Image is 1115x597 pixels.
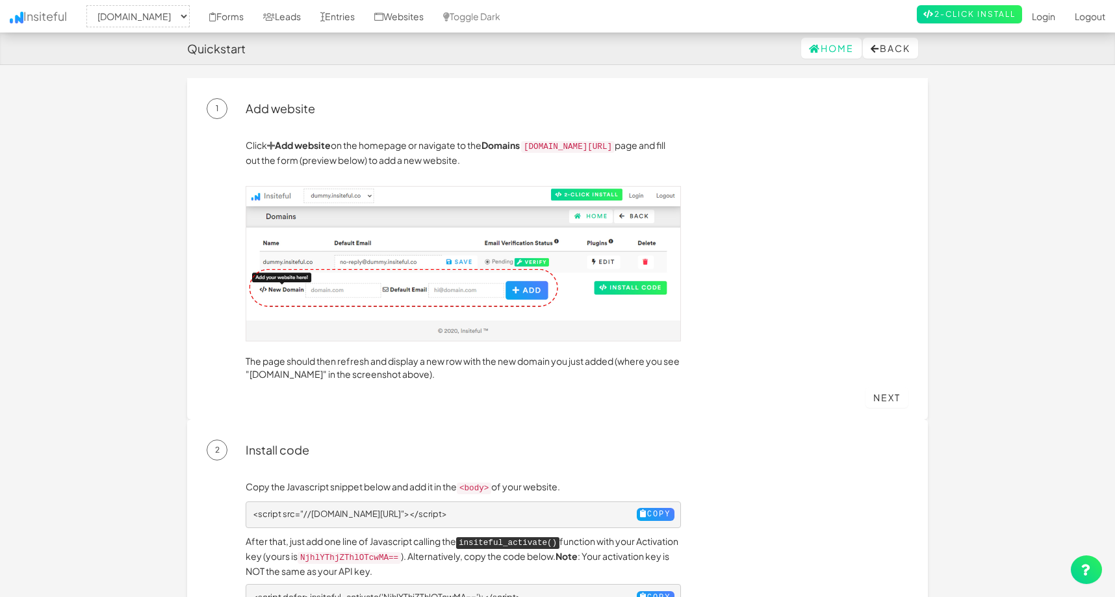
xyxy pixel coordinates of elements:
button: Copy [637,508,674,521]
img: add-domain.jpg [246,186,681,341]
a: Next [865,387,908,408]
code: <body> [457,483,491,494]
a: Home [801,38,862,59]
p: After that, just add one line of Javascript calling the function with your Activation key (yours ... [246,535,681,577]
a: Install code [246,442,309,457]
b: Note [556,550,578,562]
a: Add website [267,139,331,151]
code: NjhlYThjZThlOTcwMA== [298,552,401,564]
a: Domains [481,139,520,151]
button: Back [863,38,918,59]
p: Copy the Javascript snippet below and add it in the of your website. [246,480,681,495]
p: Click on the homepage or navigate to the page and fill out the form (preview below) to add a new ... [246,139,681,166]
kbd: insiteful_activate() [456,537,559,549]
p: The page should then refresh and display a new row with the new domain you just added (where you ... [246,354,681,380]
a: Add website [246,101,315,116]
code: [DOMAIN_NAME][URL] [521,141,615,153]
h4: Quickstart [187,42,246,55]
span: 1 [207,98,227,119]
span: <script src="//[DOMAIN_NAME][URL]"></script> [253,509,447,519]
a: 2-Click Install [917,5,1022,23]
span: 2 [207,440,227,460]
img: icon.png [10,12,23,23]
